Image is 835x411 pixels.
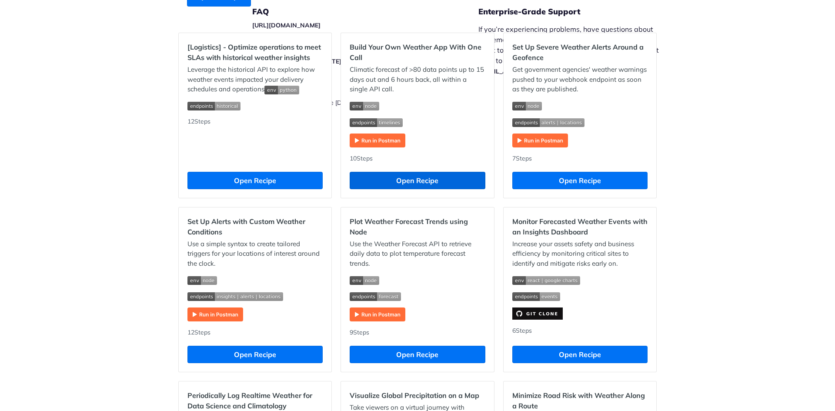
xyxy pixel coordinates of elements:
[350,346,485,363] button: Open Recipe
[350,239,485,269] p: Use the Weather Forecast API to retrieve daily data to plot temperature forecast trends.
[264,86,299,94] img: env
[187,101,323,111] span: Expand image
[512,346,648,363] button: Open Recipe
[512,239,648,269] p: Increase your assets safety and business efficiency by monitoring critical sites to identify and ...
[187,390,323,411] h2: Periodically Log Realtime Weather for Data Science and Climatology
[512,292,560,301] img: endpoint
[350,172,485,189] button: Open Recipe
[512,309,563,317] a: Expand image
[512,172,648,189] button: Open Recipe
[512,276,580,285] img: env
[350,117,485,127] span: Expand image
[350,42,485,63] h2: Build Your Own Weather App With One Call
[350,292,401,301] img: endpoint
[187,291,323,301] span: Expand image
[187,117,323,163] div: 12 Steps
[512,216,648,237] h2: Monitor Forecasted Weather Events with an Insights Dashboard
[350,307,405,321] img: Run in Postman
[350,65,485,94] p: Climatic forecast of >80 data points up to 15 days out and 6 hours back, all within a single API ...
[350,276,379,285] img: env
[264,85,299,93] span: Expand image
[350,136,405,144] a: Expand image
[187,275,323,285] span: Expand image
[350,275,485,285] span: Expand image
[187,292,283,301] img: endpoint
[512,390,648,411] h2: Minimize Road Risk with Weather Along a Route
[512,134,568,147] img: Run in Postman
[512,118,584,127] img: endpoint
[512,136,568,144] a: Expand image
[350,134,405,147] img: Run in Postman
[350,154,485,163] div: 10 Steps
[512,154,648,163] div: 7 Steps
[350,291,485,301] span: Expand image
[187,65,323,94] p: Leverage the historical API to explore how weather events impacted your delivery schedules and op...
[512,307,563,320] img: clone
[350,216,485,237] h2: Plot Weather Forecast Trends using Node
[187,239,323,269] p: Use a simple syntax to create tailored triggers for your locations of interest around the clock.
[512,326,648,337] div: 6 Steps
[512,291,648,301] span: Expand image
[512,117,648,127] span: Expand image
[350,310,405,318] a: Expand image
[512,65,648,94] p: Get government agencies' weather warnings pushed to your webhook endpoint as soon as they are pub...
[187,276,217,285] img: env
[187,42,323,63] h2: [Logistics] - Optimize operations to meet SLAs with historical weather insights
[187,310,243,318] a: Expand image
[187,328,323,337] div: 12 Steps
[187,346,323,363] button: Open Recipe
[512,42,648,63] h2: Set Up Severe Weather Alerts Around a Geofence
[350,102,379,110] img: env
[350,328,485,337] div: 9 Steps
[512,101,648,111] span: Expand image
[350,101,485,111] span: Expand image
[350,118,403,127] img: endpoint
[252,21,321,29] a: [URL][DOMAIN_NAME]
[350,390,485,401] h2: Visualize Global Precipitation on a Map
[187,307,243,321] img: Run in Postman
[187,216,323,237] h2: Set Up Alerts with Custom Weather Conditions
[187,172,323,189] button: Open Recipe
[512,102,542,110] img: env
[512,275,648,285] span: Expand image
[187,102,240,110] img: endpoint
